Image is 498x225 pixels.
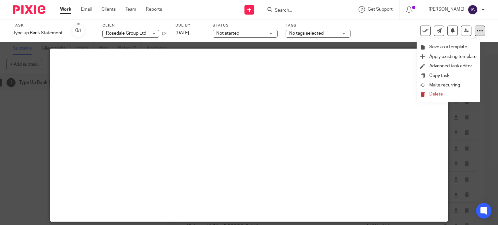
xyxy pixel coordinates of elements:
a: Copy task [429,73,449,78]
img: Pixie [13,5,45,14]
input: Search [274,8,332,14]
label: Due by [175,23,205,28]
a: Advanced task editor [429,64,472,68]
button: Delete [420,92,477,97]
a: Reports [146,6,162,13]
span: Save as a template [429,45,467,49]
a: Team [125,6,136,13]
label: Status [213,23,278,28]
span: Get Support [368,7,393,12]
span: Not started [216,31,239,36]
div: Type up Bank Statement [13,30,63,36]
a: Email [81,6,92,13]
img: svg%3E [468,5,478,15]
span: Rosedale Group Ltd [106,31,146,36]
a: Work [60,6,71,13]
div: 0 [75,27,82,34]
span: Make recurring [429,83,460,87]
a: Clients [101,6,116,13]
span: No tags selected [289,31,324,36]
p: [PERSON_NAME] [429,6,464,13]
label: Task [13,23,63,28]
small: /1 [78,29,82,33]
span: [DATE] [175,31,189,35]
label: Tags [286,23,350,28]
span: Apply existing template [429,54,477,59]
label: Client [102,23,167,28]
span: Delete [429,92,443,96]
